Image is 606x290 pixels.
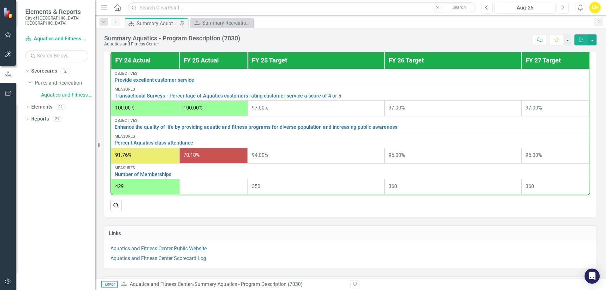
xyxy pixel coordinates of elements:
[115,152,132,158] span: 91.76%
[52,116,62,121] div: 21
[585,269,600,284] div: Open Intercom Messenger
[192,19,252,27] a: Summary Recreation - Program Description (7010)
[443,3,475,12] button: Search
[104,42,240,46] div: Aquatics and Fitness Center
[31,115,49,123] a: Reports
[25,15,88,26] small: City of [GEOGRAPHIC_DATA], [GEOGRAPHIC_DATA]
[389,183,397,189] span: 360
[183,152,200,158] span: 70.10%
[3,7,14,18] img: ClearPoint Strategy
[115,134,586,139] div: Measures
[115,87,586,92] div: Measures
[115,71,586,76] div: Objectives
[115,77,586,83] a: Provide excellent customer service
[128,2,476,13] input: Search ClearPoint...
[194,281,303,287] div: Summary Aquatics - Program Description (7030)
[111,85,590,101] td: Double-Click to Edit Right Click for Context Menu
[495,2,555,13] button: Aug-25
[101,281,118,287] span: Editor
[115,140,586,146] a: Percent Aquatics class attendance
[121,281,346,288] div: »
[252,183,260,189] span: 350
[31,68,57,75] a: Scorecards
[25,8,88,15] span: Elements & Reports
[111,132,590,148] td: Double-Click to Edit Right Click for Context Menu
[252,105,268,111] span: 97.00%
[137,20,178,27] div: Summary Aquatics - Program Description (7030)
[115,124,586,130] a: Enhance the quality of life by providing aquatic and fitness programs for diverse population and ...
[115,93,586,99] a: Transactional Surveys - Percentage of Aquatics customers rating customer service a score of 4 or 5
[130,281,192,287] a: Aquatics and Fitness Center
[111,69,590,85] td: Double-Click to Edit Right Click for Context Menu
[389,105,405,111] span: 97.00%
[41,92,95,99] a: Aquatics and Fitness Center
[110,246,207,252] a: Aquatics and Fitness Center Public Website
[25,50,88,61] input: Search Below...
[104,35,240,42] div: Summary Aquatics - Program Description (7030)
[115,183,124,189] span: 429
[183,105,203,111] span: 100.00%
[115,105,134,111] span: 100.00%
[115,166,586,170] div: Measures
[111,163,590,179] td: Double-Click to Edit Right Click for Context Menu
[31,104,52,111] a: Elements
[25,35,88,43] a: Aquatics and Fitness Center
[202,19,252,27] div: Summary Recreation - Program Description (7010)
[110,255,206,261] a: Aquatics and Fitness Center Scorecard Log
[526,183,534,189] span: 360
[115,118,586,123] div: Objectives
[111,116,590,132] td: Double-Click to Edit Right Click for Context Menu
[115,172,586,177] a: Number of Memberships
[497,4,553,12] div: Aug-25
[56,104,66,110] div: 21
[526,152,542,158] span: 95.00%
[252,152,268,158] span: 94.00%
[35,80,95,87] a: Parks and Recreation
[389,152,405,158] span: 95.00%
[109,231,592,236] h3: Links
[526,105,542,111] span: 97.00%
[60,68,70,74] div: 2
[452,5,466,10] span: Search
[589,2,601,13] button: CH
